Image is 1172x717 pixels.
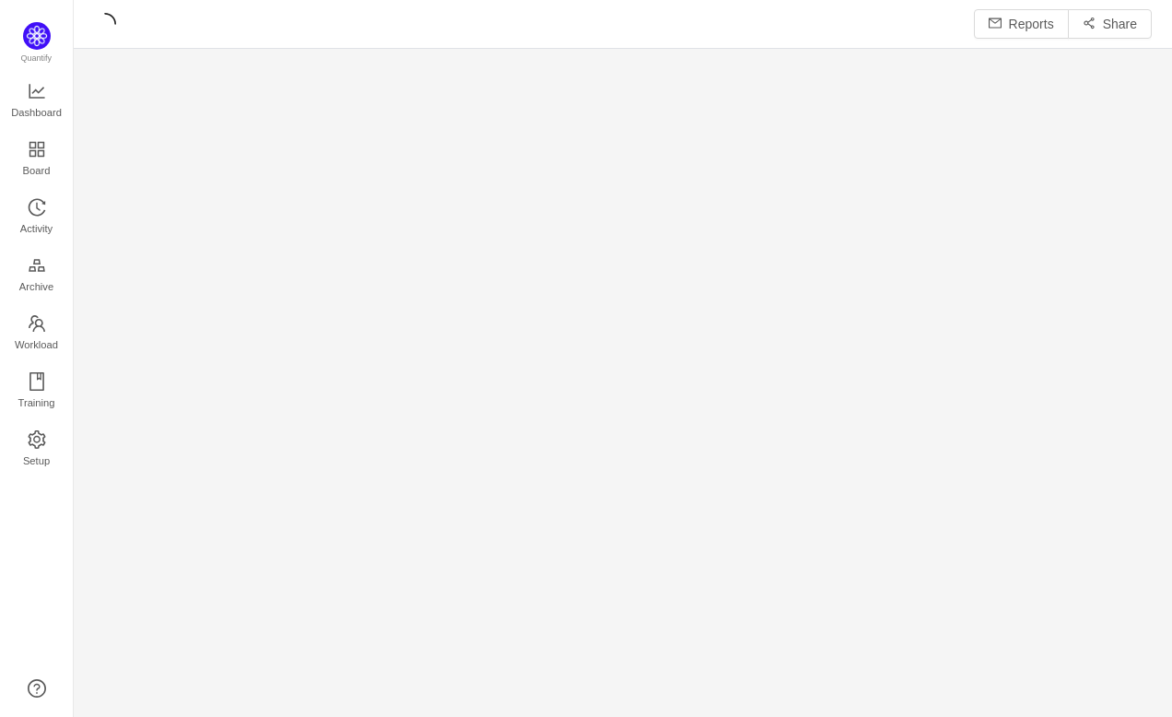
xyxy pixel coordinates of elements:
[28,430,46,449] i: icon: setting
[28,679,46,698] a: icon: question-circle
[28,199,46,236] a: Activity
[28,256,46,275] i: icon: gold
[18,384,54,421] span: Training
[94,13,116,35] i: icon: loading
[19,268,53,305] span: Archive
[15,326,58,363] span: Workload
[28,82,46,100] i: icon: line-chart
[28,141,46,178] a: Board
[28,257,46,294] a: Archive
[1068,9,1152,39] button: icon: share-altShare
[20,210,53,247] span: Activity
[28,373,46,410] a: Training
[974,9,1069,39] button: icon: mailReports
[23,152,51,189] span: Board
[23,22,51,50] img: Quantify
[28,315,46,352] a: Workload
[28,431,46,468] a: Setup
[28,314,46,333] i: icon: team
[28,372,46,391] i: icon: book
[28,198,46,217] i: icon: history
[28,140,46,159] i: icon: appstore
[11,94,62,131] span: Dashboard
[21,53,53,63] span: Quantify
[23,442,50,479] span: Setup
[28,83,46,120] a: Dashboard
